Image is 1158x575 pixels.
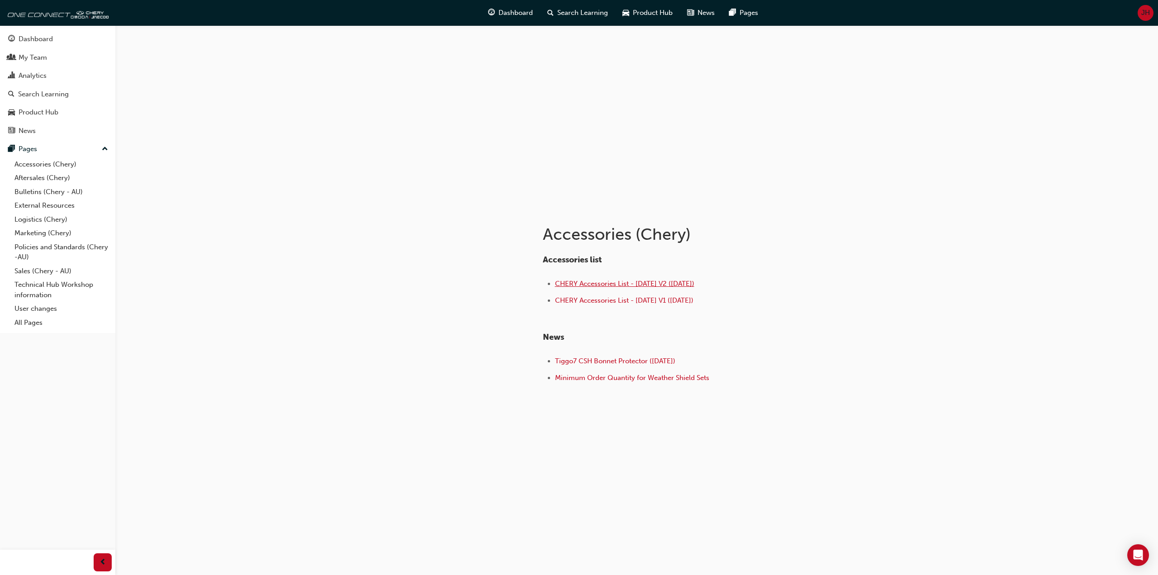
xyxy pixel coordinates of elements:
span: News [698,8,715,18]
span: prev-icon [100,557,106,568]
div: Search Learning [18,89,69,100]
a: All Pages [11,316,112,330]
a: search-iconSearch Learning [540,4,615,22]
div: News [19,126,36,136]
span: news-icon [8,127,15,135]
span: chart-icon [8,72,15,80]
div: My Team [19,52,47,63]
button: Pages [4,141,112,157]
a: guage-iconDashboard [481,4,540,22]
a: My Team [4,49,112,66]
span: guage-icon [8,35,15,43]
div: Pages [19,144,37,154]
span: pages-icon [729,7,736,19]
a: Minimum Order Quantity for Weather Shield Sets [555,374,709,382]
a: User changes [11,302,112,316]
span: search-icon [8,90,14,99]
div: Analytics [19,71,47,81]
a: News [4,123,112,139]
a: Sales (Chery - AU) [11,264,112,278]
a: Marketing (Chery) [11,226,112,240]
span: Product Hub [633,8,673,18]
div: Open Intercom Messenger [1127,544,1149,566]
a: pages-iconPages [722,4,765,22]
a: CHERY Accessories List - [DATE] V1 ([DATE]) [555,296,693,304]
a: Accessories (Chery) [11,157,112,171]
div: Dashboard [19,34,53,44]
a: Analytics [4,67,112,84]
span: Accessories list [543,255,602,265]
span: Pages [740,8,758,18]
a: news-iconNews [680,4,722,22]
span: News [543,332,564,342]
a: Technical Hub Workshop information [11,278,112,302]
span: guage-icon [488,7,495,19]
button: JH [1138,5,1153,21]
a: Logistics (Chery) [11,213,112,227]
a: Product Hub [4,104,112,121]
a: Policies and Standards (Chery -AU) [11,240,112,264]
a: CHERY Accessories List - [DATE] V2 ([DATE]) [555,280,694,288]
h1: Accessories (Chery) [543,224,840,244]
a: Dashboard [4,31,112,48]
div: Product Hub [19,107,58,118]
span: people-icon [8,54,15,62]
span: search-icon [547,7,554,19]
span: JH [1141,8,1150,18]
span: up-icon [102,143,108,155]
a: Search Learning [4,86,112,103]
a: Bulletins (Chery - AU) [11,185,112,199]
span: Dashboard [498,8,533,18]
span: Search Learning [557,8,608,18]
a: car-iconProduct Hub [615,4,680,22]
span: pages-icon [8,145,15,153]
span: car-icon [622,7,629,19]
a: Tiggo7 CSH Bonnet Protector ([DATE]) [555,357,675,365]
a: External Resources [11,199,112,213]
img: oneconnect [5,4,109,22]
span: news-icon [687,7,694,19]
a: Aftersales (Chery) [11,171,112,185]
button: DashboardMy TeamAnalyticsSearch LearningProduct HubNews [4,29,112,141]
span: car-icon [8,109,15,117]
